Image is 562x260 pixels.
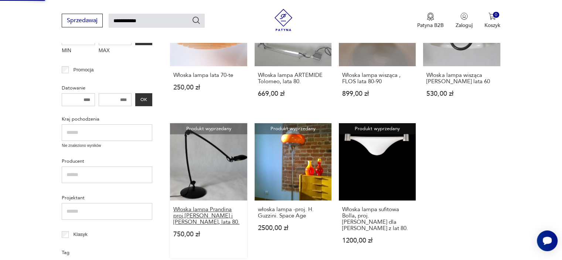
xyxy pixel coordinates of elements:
[258,91,328,97] p: 669,00 zł
[74,230,88,239] p: Klasyk
[62,115,152,123] p: Kraj pochodzenia
[460,13,468,20] img: Ikonka użytkownika
[342,237,412,244] p: 1200,00 zł
[62,14,103,27] button: Sprzedawaj
[173,84,243,91] p: 250,00 zł
[426,91,497,97] p: 530,00 zł
[255,123,331,258] a: Produkt wyprzedanywłoska lampa -proj. H. Guzzini. Space Agewłoska lampa -proj. H. Guzzini. Space ...
[62,194,152,202] p: Projektant
[342,206,412,232] h3: Włoska lampa sufitowa Bolla, proj. [PERSON_NAME] dla [PERSON_NAME] z lat 80.
[272,9,294,31] img: Patyna - sklep z meblami i dekoracjami vintage
[488,13,496,20] img: Ikona koszyka
[258,206,328,219] h3: włoska lampa -proj. H. Guzzini. Space Age
[339,123,416,258] a: Produkt wyprzedanyWłoska lampa sufitowa Bolla, proj. Elio Martinelli dla Martinelli Luce z lat 80...
[456,22,473,29] p: Zaloguj
[170,123,247,258] a: Produkt wyprzedanyWłoska lampa Prandina proj.Frans van Nieuwenborg i Martijn Wegman, lata 80.Włos...
[342,72,412,85] h3: Włoska lampa wisząca , FLOS lata 80-90
[417,13,444,29] button: Patyna B2B
[342,91,412,97] p: 899,00 zł
[62,157,152,165] p: Producent
[192,16,201,25] button: Szukaj
[173,206,243,225] h3: Włoska lampa Prandina proj.[PERSON_NAME] i [PERSON_NAME], lata 80.
[417,13,444,29] a: Ikona medaluPatyna B2B
[493,12,499,18] div: 0
[135,93,152,106] button: OK
[484,13,500,29] button: 0Koszyk
[456,13,473,29] button: Zaloguj
[484,22,500,29] p: Koszyk
[537,230,558,251] iframe: Smartsupp widget button
[258,225,328,231] p: 2500,00 zł
[62,45,95,57] label: MIN
[62,249,152,257] p: Tag
[62,84,152,92] p: Datowanie
[427,13,434,21] img: Ikona medalu
[258,72,328,85] h3: Włoska lampa ARTEMIDE Tolomeo, lata 80.
[99,45,132,57] label: MAX
[426,72,497,85] h3: Włoska lampa wisząca [PERSON_NAME] lata 60
[62,18,103,24] a: Sprzedawaj
[62,143,152,149] p: Nie znaleziono wyników
[417,22,444,29] p: Patyna B2B
[74,66,94,74] p: Promocja
[173,72,243,78] h3: Włoska lampa lata 70-te
[173,231,243,237] p: 750,00 zł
